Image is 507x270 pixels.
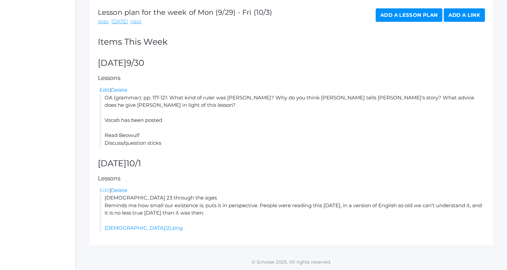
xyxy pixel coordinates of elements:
[100,194,485,232] li: [DEMOGRAPHIC_DATA] 23 through the ages Reminds me how small our existence is; puts it in perspect...
[76,259,507,265] p: © Scholae 2025. All rights reserved.
[98,175,485,182] h5: Lessons
[111,18,128,26] a: [DATE]
[98,159,485,168] h2: [DATE]
[105,225,183,231] a: [DEMOGRAPHIC_DATA](2).png
[444,8,485,22] a: Add a Link
[126,158,141,168] span: 10/1
[98,58,485,68] h2: [DATE]
[100,187,110,193] a: Edit
[98,18,109,26] a: prev
[100,94,485,147] li: OA (grammar): pp. 117-121: What kind of ruler was [PERSON_NAME]? Why do you think [PERSON_NAME] t...
[100,187,485,194] div: |
[130,18,141,26] a: next
[111,187,127,193] a: Delete
[98,8,272,16] h1: Lesson plan for the week of Mon (9/29) - Fri (10/3)
[100,87,110,93] a: Edit
[376,8,442,22] a: Add a Lesson Plan
[100,86,485,94] div: |
[98,75,485,81] h5: Lessons
[98,37,485,47] h2: Items This Week
[111,87,127,93] a: Delete
[126,58,144,68] span: 9/30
